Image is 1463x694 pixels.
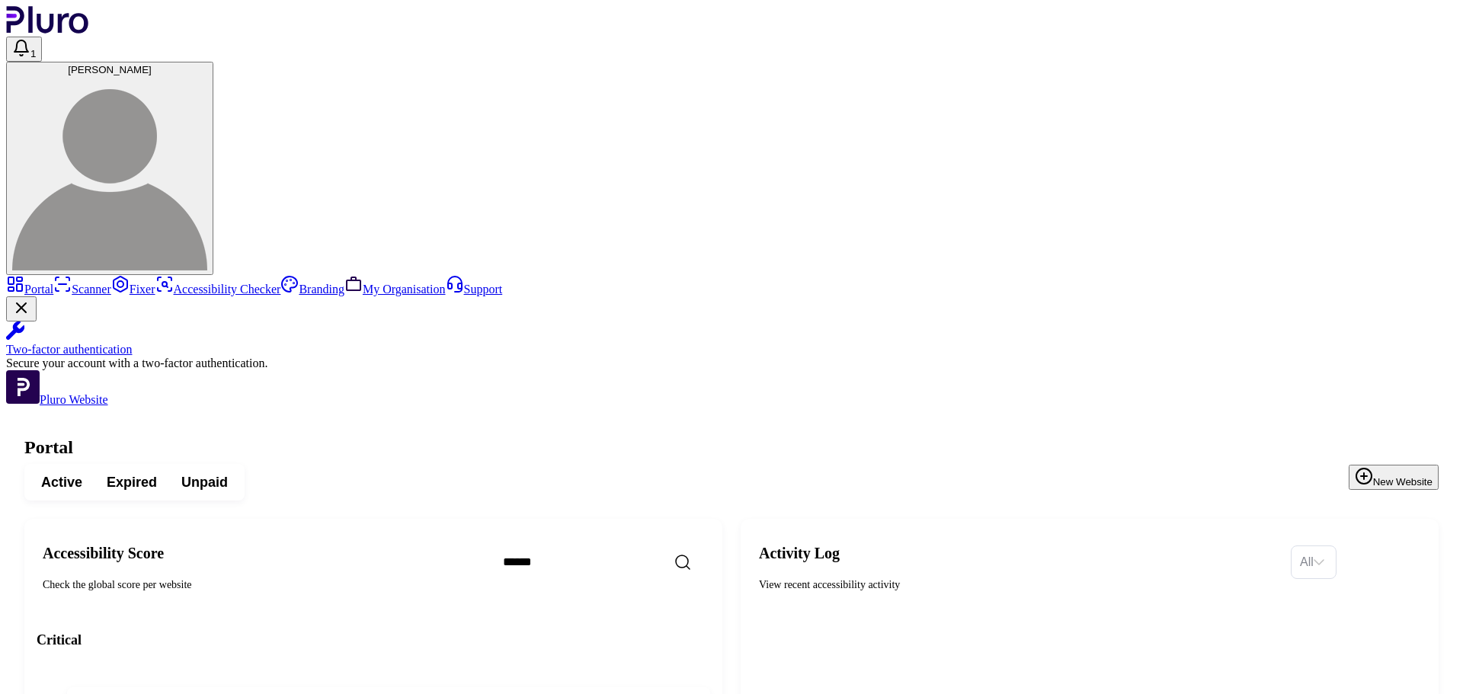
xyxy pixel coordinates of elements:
[12,75,207,270] img: zach sigal
[1349,465,1439,490] button: New Website
[24,437,1439,458] h1: Portal
[280,283,344,296] a: Branding
[111,283,155,296] a: Fixer
[107,473,157,491] span: Expired
[6,37,42,62] button: Open notifications, you have 1 new notifications
[41,473,82,491] span: Active
[30,48,36,59] span: 1
[29,469,94,496] button: Active
[6,62,213,275] button: [PERSON_NAME]zach sigal
[37,631,710,649] h3: Critical
[6,275,1457,407] aside: Sidebar menu
[43,544,479,562] h2: Accessibility Score
[1291,545,1337,579] div: Set sorting
[446,283,503,296] a: Support
[6,321,1457,357] a: Two-factor authentication
[181,473,228,491] span: Unpaid
[155,283,281,296] a: Accessibility Checker
[68,64,152,75] span: [PERSON_NAME]
[759,544,1279,562] h2: Activity Log
[94,469,169,496] button: Expired
[6,343,1457,357] div: Two-factor authentication
[6,23,89,36] a: Logo
[6,296,37,321] button: Close Two-factor authentication notification
[344,283,446,296] a: My Organisation
[6,357,1457,370] div: Secure your account with a two-factor authentication.
[6,283,53,296] a: Portal
[759,577,1279,593] div: View recent accessibility activity
[43,577,479,593] div: Check the global score per website
[6,393,108,406] a: Open Pluro Website
[53,283,111,296] a: Scanner
[169,469,240,496] button: Unpaid
[491,546,753,578] input: Search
